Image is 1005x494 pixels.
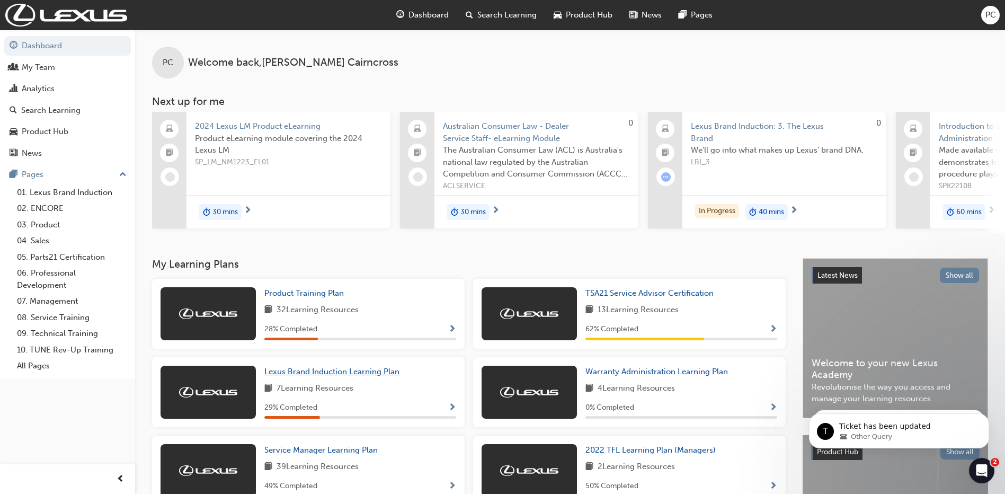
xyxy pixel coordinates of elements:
[13,184,131,201] a: 01. Lexus Brand Induction
[909,172,919,182] span: learningRecordVerb_NONE-icon
[4,58,131,77] a: My Team
[414,122,421,136] span: laptop-icon
[179,465,237,476] img: Trak
[117,473,124,486] span: prev-icon
[940,268,980,283] button: Show all
[500,308,558,319] img: Trak
[21,104,81,117] div: Search Learning
[400,112,638,228] a: 0Australian Consumer Law - Dealer Service Staff- eLearning ModuleThe Australian Consumer Law (ACL...
[264,402,317,414] span: 29 % Completed
[264,445,378,455] span: Service Manager Learning Plan
[910,146,917,160] span: booktick-icon
[466,8,473,22] span: search-icon
[691,156,878,169] span: LBI_3
[264,304,272,317] span: book-icon
[769,401,777,414] button: Show Progress
[10,84,17,94] span: chart-icon
[195,156,382,169] span: SP_LM_NM1223_EL01
[585,444,720,456] a: 2022 TFL Learning Plan (Managers)
[585,402,634,414] span: 0 % Completed
[956,206,982,218] span: 60 mins
[277,382,353,395] span: 7 Learning Resources
[947,205,954,219] span: duration-icon
[585,480,638,492] span: 50 % Completed
[413,172,423,182] span: learningRecordVerb_NONE-icon
[13,310,131,326] a: 08. Service Training
[500,465,558,476] img: Trak
[264,323,317,336] span: 28 % Completed
[585,366,732,378] a: Warranty Administration Learning Plan
[179,387,237,398] img: Trak
[448,325,456,334] span: Show Progress
[759,206,784,218] span: 40 mins
[691,144,878,156] span: We’ll go into what makes up Lexus’ brand DNA.
[448,323,456,336] button: Show Progress
[277,304,359,317] span: 32 Learning Resources
[10,63,17,73] span: people-icon
[264,288,344,298] span: Product Training Plan
[443,180,630,192] span: ACLSERVICE
[22,147,42,160] div: News
[991,458,999,466] span: 2
[277,461,359,474] span: 39 Learning Resources
[264,287,348,299] a: Product Training Plan
[988,206,995,216] span: next-icon
[969,458,994,483] iframe: Intercom live chat
[264,366,404,378] a: Lexus Brand Induction Learning Plan
[179,308,237,319] img: Trak
[4,144,131,163] a: News
[695,204,739,218] div: In Progress
[13,249,131,266] a: 05. Parts21 Certification
[10,106,17,116] span: search-icon
[13,233,131,249] a: 04. Sales
[477,9,537,21] span: Search Learning
[662,122,669,136] span: laptop-icon
[460,206,486,218] span: 30 mins
[4,165,131,184] button: Pages
[985,9,996,21] span: PC
[195,120,382,133] span: 2024 Lexus LM Product eLearning
[628,118,633,128] span: 0
[910,122,917,136] span: laptop-icon
[203,205,210,219] span: duration-icon
[10,127,17,137] span: car-icon
[670,4,721,26] a: pages-iconPages
[264,444,382,456] a: Service Manager Learning Plan
[135,95,1005,108] h3: Next up for me
[4,34,131,165] button: DashboardMy TeamAnalyticsSearch LearningProduct HubNews
[598,304,679,317] span: 13 Learning Resources
[585,461,593,474] span: book-icon
[598,382,675,395] span: 4 Learning Resources
[388,4,457,26] a: guage-iconDashboard
[648,112,886,228] a: 0Lexus Brand Induction: 3. The Lexus BrandWe’ll go into what makes up Lexus’ brand DNA.LBI_3In Pr...
[443,144,630,180] span: The Australian Consumer Law (ACL) is Australia's national law regulated by the Australian Competi...
[769,482,777,491] span: Show Progress
[769,403,777,413] span: Show Progress
[10,41,17,51] span: guage-icon
[457,4,545,26] a: search-iconSearch Learning
[10,170,17,180] span: pages-icon
[790,206,798,216] span: next-icon
[13,342,131,358] a: 10. TUNE Rev-Up Training
[22,169,43,181] div: Pages
[585,304,593,317] span: book-icon
[585,382,593,395] span: book-icon
[749,205,757,219] span: duration-icon
[629,8,637,22] span: news-icon
[812,357,979,381] span: Welcome to your new Lexus Academy
[691,9,713,21] span: Pages
[585,287,718,299] a: TSA21 Service Advisor Certification
[876,118,881,128] span: 0
[264,382,272,395] span: book-icon
[4,122,131,142] a: Product Hub
[264,367,399,376] span: Lexus Brand Induction Learning Plan
[10,149,17,158] span: news-icon
[585,445,716,455] span: 2022 TFL Learning Plan (Managers)
[414,146,421,160] span: booktick-icon
[621,4,670,26] a: news-iconNews
[152,112,390,228] a: 2024 Lexus LM Product eLearningProduct eLearning module covering the 2024 Lexus LMSP_LM_NM1223_EL...
[13,358,131,374] a: All Pages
